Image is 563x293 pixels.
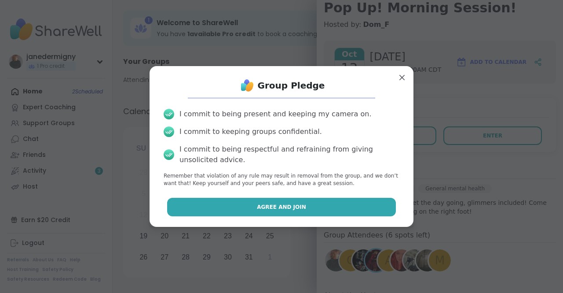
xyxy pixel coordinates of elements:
div: I commit to keeping groups confidential. [179,126,322,137]
button: Agree and Join [167,198,396,216]
p: Remember that violation of any rule may result in removal from the group, and we don’t want that!... [164,172,399,187]
span: Agree and Join [257,203,306,211]
div: I commit to being respectful and refraining from giving unsolicited advice. [179,144,399,165]
h1: Group Pledge [258,79,325,92]
img: ShareWell Logo [238,77,256,94]
div: I commit to being present and keeping my camera on. [179,109,371,119]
